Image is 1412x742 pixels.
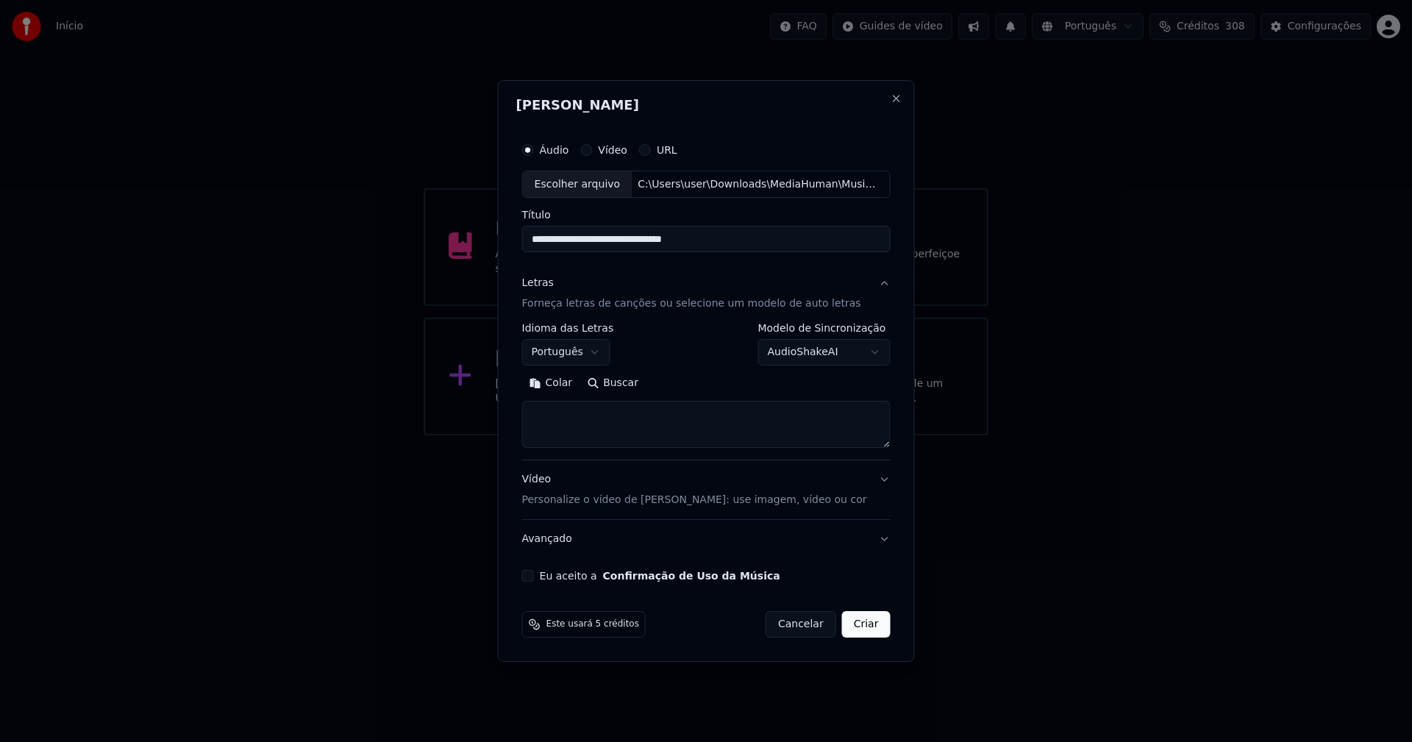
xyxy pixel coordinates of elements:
[632,177,882,192] div: C:\Users\user\Downloads\MediaHuman\Music\Contra Tudo e Contra Todos · Romana.mp3
[522,324,891,460] div: LetrasForneça letras de canções ou selecione um modelo de auto letras
[522,520,891,558] button: Avançado
[522,461,891,520] button: VídeoPersonalize o vídeo de [PERSON_NAME]: use imagem, vídeo ou cor
[657,145,677,155] label: URL
[516,99,896,112] h2: [PERSON_NAME]
[580,372,646,396] button: Buscar
[540,145,569,155] label: Áudio
[522,493,867,507] p: Personalize o vídeo de [PERSON_NAME]: use imagem, vídeo ou cor
[603,571,780,581] button: Eu aceito a
[842,611,891,638] button: Criar
[522,473,867,508] div: Vídeo
[522,265,891,324] button: LetrasForneça letras de canções ou selecione um modelo de auto letras
[522,277,554,291] div: Letras
[546,618,639,630] span: Este usará 5 créditos
[522,324,614,334] label: Idioma das Letras
[757,324,890,334] label: Modelo de Sincronização
[522,372,580,396] button: Colar
[598,145,627,155] label: Vídeo
[540,571,780,581] label: Eu aceito a
[522,297,861,312] p: Forneça letras de canções ou selecione um modelo de auto letras
[523,171,632,198] div: Escolher arquivo
[522,210,891,221] label: Título
[766,611,836,638] button: Cancelar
